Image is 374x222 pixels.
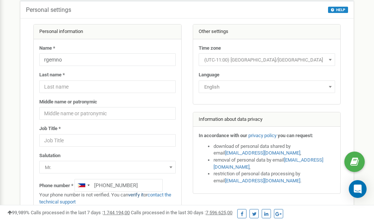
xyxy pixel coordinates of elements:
[214,157,335,170] li: removal of personal data by email ,
[199,45,221,52] label: Time zone
[39,134,176,147] input: Job Title
[225,150,300,156] a: [EMAIL_ADDRESS][DOMAIN_NAME]
[328,7,348,13] button: HELP
[193,112,341,127] div: Information about data privacy
[39,125,61,132] label: Job Title *
[26,7,71,13] h5: Personal settings
[39,72,65,79] label: Last name *
[201,55,332,65] span: (UTC-11:00) Pacific/Midway
[75,179,163,192] input: +1-800-555-55-55
[214,157,323,170] a: [EMAIL_ADDRESS][DOMAIN_NAME]
[199,133,247,138] strong: In accordance with our
[31,210,130,215] span: Calls processed in the last 7 days :
[214,170,335,184] li: restriction of personal data processing by email .
[39,107,176,120] input: Middle name or patronymic
[39,53,176,66] input: Name
[39,182,73,189] label: Phone number *
[103,210,130,215] u: 1 744 194,00
[39,80,176,93] input: Last name
[193,24,341,39] div: Other settings
[214,143,335,157] li: download of personal data shared by email ,
[39,161,176,173] span: Mr.
[7,210,30,215] span: 99,989%
[39,192,171,205] a: contact the technical support
[206,210,232,215] u: 7 596 625,00
[39,99,97,106] label: Middle name or patronymic
[199,80,335,93] span: English
[278,133,313,138] strong: you can request:
[248,133,277,138] a: privacy policy
[34,24,181,39] div: Personal information
[199,53,335,66] span: (UTC-11:00) Pacific/Midway
[128,192,143,198] a: verify it
[39,152,60,159] label: Salutation
[349,180,367,198] div: Open Intercom Messenger
[131,210,232,215] span: Calls processed in the last 30 days :
[199,72,219,79] label: Language
[75,179,92,191] div: Telephone country code
[42,162,173,173] span: Mr.
[225,178,300,183] a: [EMAIL_ADDRESS][DOMAIN_NAME]
[39,45,55,52] label: Name *
[39,192,176,205] p: Your phone number is not verified. You can or
[201,82,332,92] span: English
